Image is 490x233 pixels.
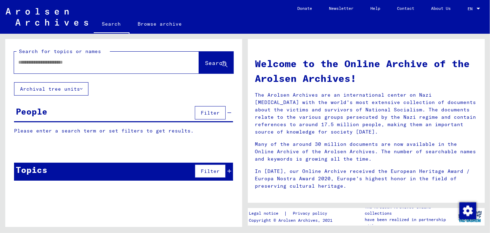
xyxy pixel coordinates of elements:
[14,127,233,135] p: Please enter a search term or set filters to get results.
[130,15,191,32] a: Browse archive
[205,59,226,66] span: Search
[457,208,483,225] img: yv_logo.png
[14,82,88,96] button: Archival tree units
[255,56,478,86] h1: Welcome to the Online Archive of the Arolsen Archives!
[16,105,47,118] div: People
[94,15,130,34] a: Search
[459,202,476,219] img: Zustimmung ändern
[249,210,336,217] div: |
[6,8,88,26] img: Arolsen_neg.svg
[199,52,233,73] button: Search
[255,141,478,163] p: Many of the around 30 million documents are now available in the Online Archive of the Arolsen Ar...
[249,210,284,217] a: Legal notice
[201,168,220,174] span: Filter
[255,168,478,190] p: In [DATE], our Online Archive received the European Heritage Award / Europa Nostra Award 2020, Eu...
[365,216,455,229] p: have been realized in partnership with
[287,210,336,217] a: Privacy policy
[249,217,336,224] p: Copyright © Arolsen Archives, 2021
[468,6,472,11] mat-select-trigger: EN
[16,163,47,176] div: Topics
[19,48,101,54] mat-label: Search for topics or names
[365,204,455,216] p: The Arolsen Archives online collections
[201,110,220,116] span: Filter
[255,91,478,136] p: The Arolsen Archives are an international center on Nazi [MEDICAL_DATA] with the world’s most ext...
[195,106,226,119] button: Filter
[195,164,226,178] button: Filter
